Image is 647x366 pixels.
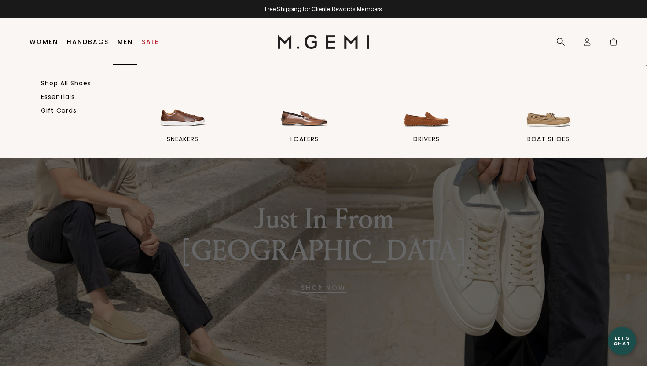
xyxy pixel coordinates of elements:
a: Sale [142,38,159,45]
img: drivers [402,81,451,131]
img: loafers [280,81,329,131]
a: Gift Cards [41,106,77,114]
a: loafers [247,81,362,158]
a: drivers [369,81,484,158]
a: Shop All Shoes [41,79,91,87]
span: loafers [290,135,319,143]
div: Let's Chat [608,335,636,346]
a: Boat Shoes [491,81,606,158]
a: Essentials [41,93,75,101]
a: Women [29,38,58,45]
a: sneakers [125,81,240,158]
img: sneakers [158,81,207,131]
a: Handbags [67,38,109,45]
span: drivers [413,135,440,143]
span: Boat Shoes [527,135,570,143]
a: Men [118,38,133,45]
img: M.Gemi [278,35,370,49]
span: sneakers [167,135,199,143]
img: Boat Shoes [524,81,573,131]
